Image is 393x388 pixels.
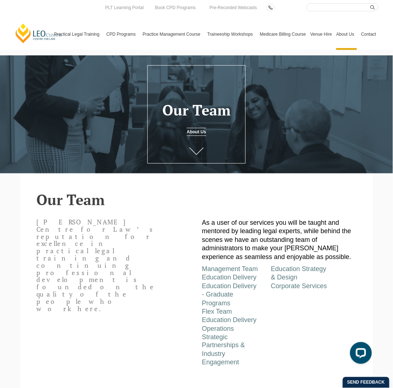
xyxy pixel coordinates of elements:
[344,339,375,370] iframe: LiveChat chat widget
[36,192,357,208] h2: Our Team
[202,316,257,332] a: Education Delivery Operations
[334,19,359,50] a: About Us
[308,19,334,50] a: Venue Hire
[15,23,63,44] a: [PERSON_NAME] Centre for Law
[202,219,357,261] p: As a user of our services you will be taught and mentored by leading legal experts, while behind ...
[271,282,327,290] a: Corporate Services
[205,19,258,50] a: Traineeship Workshops
[202,265,258,273] a: Management Team
[208,4,259,12] a: Pre-Recorded Webcasts
[202,274,257,281] a: Education Delivery
[258,19,308,50] a: Medicare Billing Course
[36,219,163,312] p: [PERSON_NAME] Centre for Law’s reputation for excellence in practical legal training and continui...
[140,19,205,50] a: Practice Management Course
[153,4,197,12] a: Book CPD Programs
[271,265,326,281] a: Education Strategy & Design
[149,102,243,118] h1: Our Team
[202,282,257,307] a: Education Delivery - Graduate Programs
[187,128,206,136] a: About Us
[104,19,140,50] a: CPD Programs
[359,19,378,50] a: Contact
[202,308,232,315] a: Flex Team
[103,4,146,12] a: PLT Learning Portal
[52,19,104,50] a: Practical Legal Training
[202,333,245,366] a: Strategic Partnerships & Industry Engagement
